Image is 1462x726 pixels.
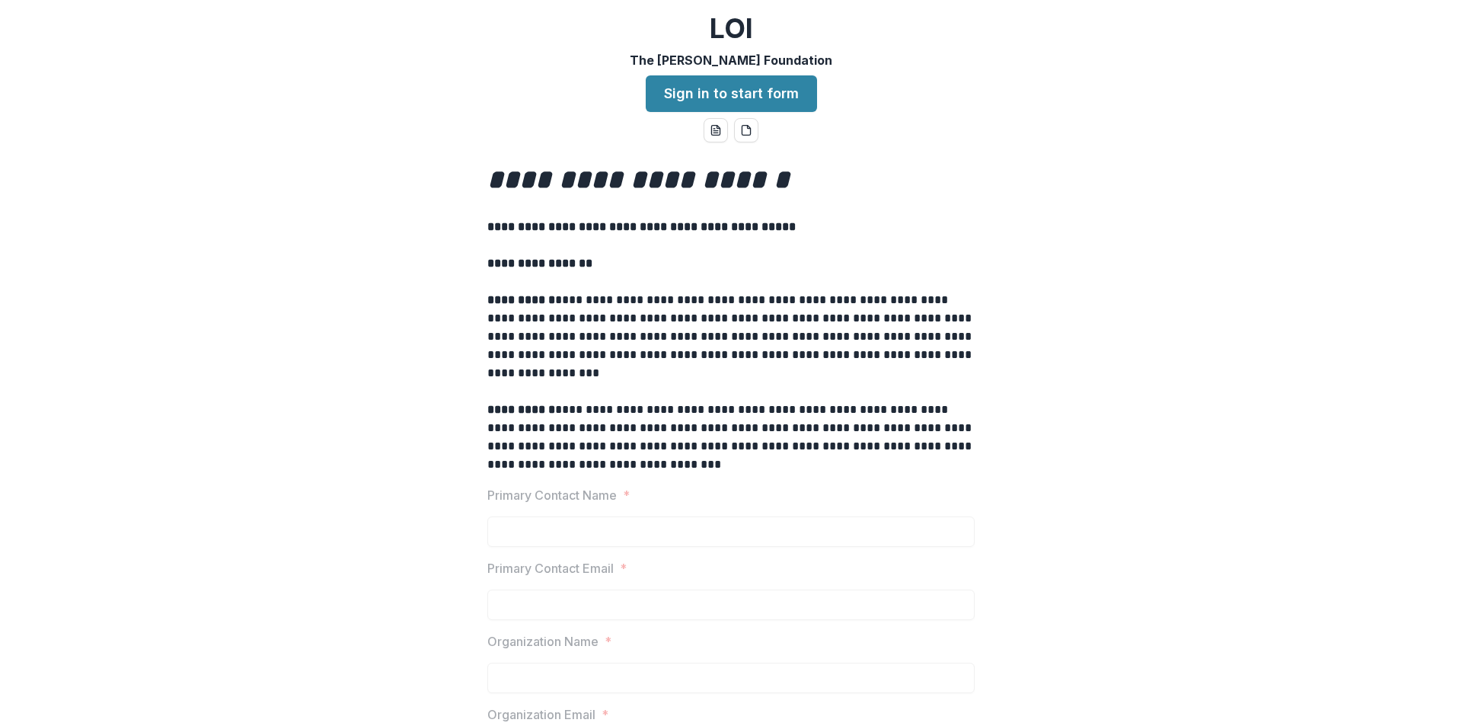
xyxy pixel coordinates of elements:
h2: LOI [710,12,753,45]
p: The [PERSON_NAME] Foundation [630,51,832,69]
button: pdf-download [734,118,758,142]
p: Primary Contact Email [487,559,614,577]
p: Organization Email [487,705,595,724]
p: Organization Name [487,632,599,651]
a: Sign in to start form [646,75,817,112]
button: word-download [704,118,728,142]
p: Primary Contact Name [487,486,617,504]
